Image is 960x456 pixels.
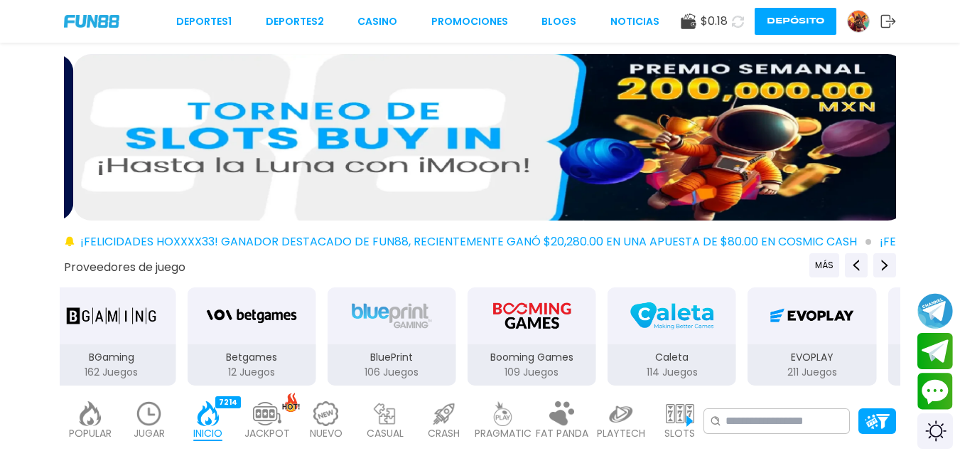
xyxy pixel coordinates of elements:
p: CRASH [428,426,460,441]
button: Next providers [873,253,896,277]
p: JACKPOT [244,426,290,441]
button: Booming Games [462,286,602,387]
img: EVOPLAY [767,296,857,336]
p: 106 Juegos [328,365,456,380]
p: PLAYTECH [597,426,645,441]
button: Join telegram [917,333,953,370]
button: EVOPLAY [742,286,882,387]
button: Depósito [755,8,836,35]
img: recent_light.webp [135,401,163,426]
button: Caleta [602,286,742,387]
img: slots_light.webp [666,401,694,426]
a: BLOGS [541,14,576,29]
p: 162 Juegos [47,365,176,380]
img: CRASH ROYALE NETWORK TOURNAMENT [73,54,905,221]
img: new_light.webp [312,401,340,426]
a: Avatar [847,10,880,33]
p: SLOTS [664,426,695,441]
p: INICIO [193,426,222,441]
p: NUEVO [310,426,343,441]
p: PRAGMATIC [475,426,532,441]
button: Join telegram channel [917,292,953,329]
div: Switch theme [917,413,953,449]
p: 109 Juegos [468,365,596,380]
span: $ 0.18 [701,13,728,30]
img: Avatar [848,11,869,32]
p: EVOPLAY [748,350,876,365]
img: hot [282,393,300,412]
button: Previous providers [809,253,839,277]
img: pragmatic_light.webp [489,401,517,426]
p: POPULAR [69,426,112,441]
img: Caleta [627,296,716,336]
button: Contact customer service [917,373,953,410]
button: BGaming [41,286,181,387]
p: Booming Games [468,350,596,365]
img: casual_light.webp [371,401,399,426]
a: Deportes2 [266,14,324,29]
p: FAT PANDA [536,426,588,441]
p: BGaming [47,350,176,365]
a: CASINO [357,14,397,29]
img: BGaming [67,296,156,336]
button: Proveedores de juego [64,260,185,275]
button: BluePrint [322,286,462,387]
button: Betgames [182,286,322,387]
p: CASUAL [367,426,404,441]
button: Previous providers [845,253,868,277]
a: Deportes1 [176,14,232,29]
img: Booming Games [487,296,576,336]
p: 12 Juegos [188,365,316,380]
span: ¡FELICIDADES hoxxxx33! GANADOR DESTACADO DE FUN88, RECIENTEMENTE GANÓ $20,280.00 EN UNA APUESTA D... [80,233,871,250]
img: Betgames [207,296,296,336]
a: Promociones [431,14,508,29]
img: BluePrint [347,296,436,336]
img: jackpot_light.webp [253,401,281,426]
p: JUGAR [134,426,165,441]
img: crash_light.webp [430,401,458,426]
img: playtech_light.webp [607,401,635,426]
div: 7214 [215,396,241,408]
p: Betgames [188,350,316,365]
img: Platform Filter [865,414,890,429]
p: 211 Juegos [748,365,876,380]
img: home_active.webp [194,401,222,426]
a: NOTICIAS [610,14,659,29]
p: BluePrint [328,350,456,365]
img: popular_light.webp [76,401,104,426]
p: 114 Juegos [608,365,736,380]
p: Caleta [608,350,736,365]
img: fat_panda_light.webp [548,401,576,426]
img: Company Logo [64,15,119,27]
